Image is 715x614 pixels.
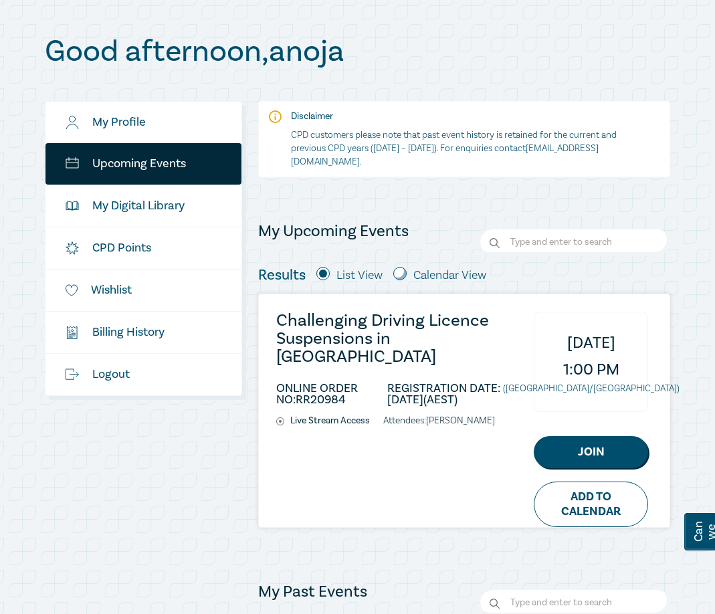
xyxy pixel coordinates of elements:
[291,142,599,168] a: [EMAIL_ADDRESS][DOMAIN_NAME]
[563,356,619,383] span: 1:00 PM
[45,354,242,395] a: Logout
[413,267,486,284] label: Calendar View
[503,383,680,394] small: ([GEOGRAPHIC_DATA]/[GEOGRAPHIC_DATA])
[534,436,648,468] a: Join
[291,110,333,122] strong: Disclaimer
[480,229,670,255] input: Search
[45,185,242,227] a: My Digital Library
[276,383,387,405] li: ONLINE ORDER NO: RR20984
[291,128,637,169] p: CPD customers please note that past event history is retained for the current and previous CPD ye...
[258,221,409,242] h4: My Upcoming Events
[276,312,519,366] a: Challenging Driving Licence Suspensions in [GEOGRAPHIC_DATA]
[258,581,367,603] h4: My Past Events
[387,383,519,405] li: REGISTRATION DATE: [DATE] (AEST)
[258,266,306,284] h5: Results
[534,482,648,527] a: Add to Calendar
[336,267,383,284] label: List View
[45,102,242,143] a: My Profile
[45,34,671,69] h1: Good afternoon , anoja
[68,328,71,334] tspan: $
[45,270,242,311] a: Wishlist
[567,330,615,356] span: [DATE]
[45,312,242,353] a: $Billing History
[383,415,495,427] li: Attendees: [PERSON_NAME]
[276,415,383,427] li: Live Stream Access
[45,143,242,185] a: Upcoming Events
[45,227,242,269] a: CPD Points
